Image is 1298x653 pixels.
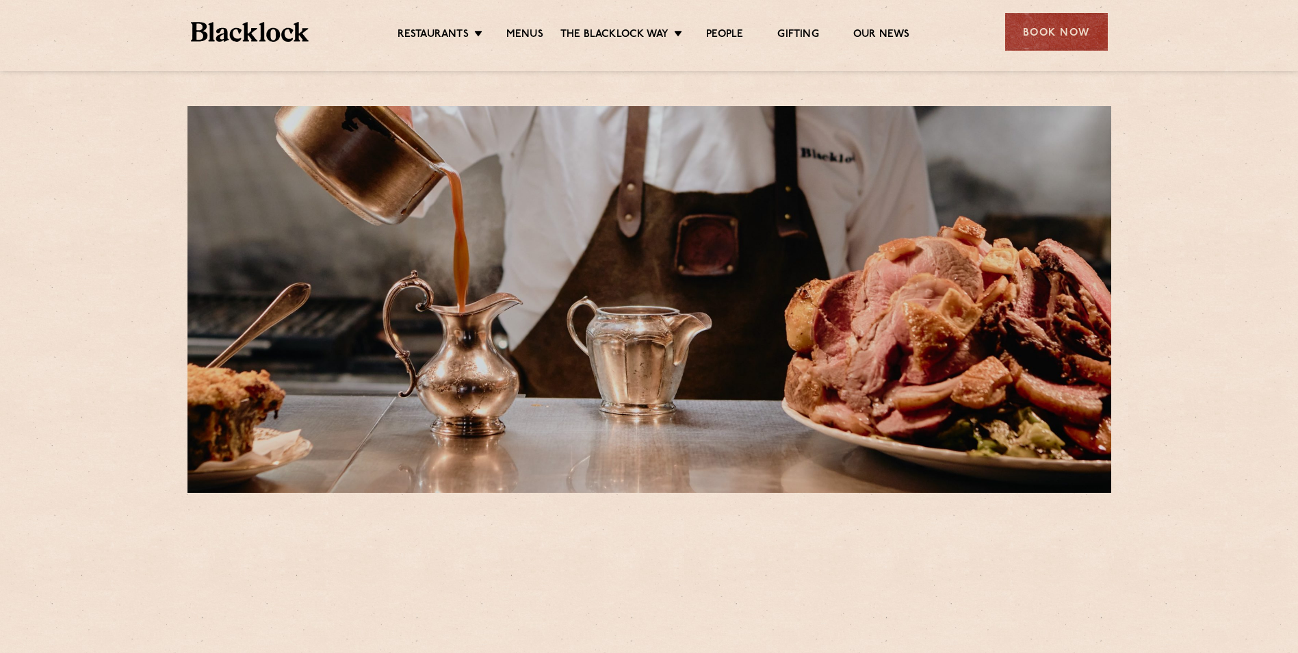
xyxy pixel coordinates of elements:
[560,28,669,43] a: The Blacklock Way
[506,28,543,43] a: Menus
[853,28,910,43] a: Our News
[777,28,818,43] a: Gifting
[706,28,743,43] a: People
[398,28,469,43] a: Restaurants
[191,22,309,42] img: BL_Textured_Logo-footer-cropped.svg
[1005,13,1108,51] div: Book Now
